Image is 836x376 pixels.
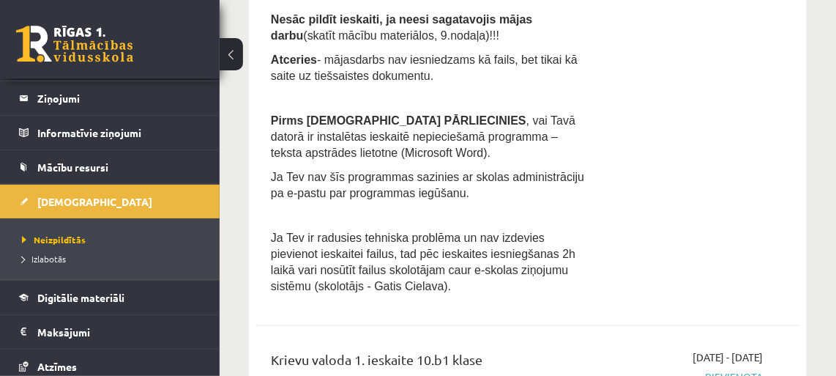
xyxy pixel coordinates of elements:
a: Digitālie materiāli [19,281,201,314]
span: Ja Tev ir radusies tehniska problēma un nav izdevies pievienot ieskaitei failus, tad pēc ieskaite... [271,232,575,292]
a: Rīgas 1. Tālmācības vidusskola [16,26,133,62]
span: Mācību resursi [37,161,108,174]
b: Atceries [271,54,317,66]
span: [DEMOGRAPHIC_DATA] [37,195,152,208]
a: Ziņojumi [19,81,201,115]
span: Neizpildītās [22,234,86,246]
span: Atzīmes [37,360,77,373]
span: [DATE] - [DATE] [693,350,763,365]
a: Neizpildītās [22,233,205,246]
span: Nesāc pildīt ieskaiti, ja neesi sagatavojis mājas darbu [271,13,533,42]
legend: Informatīvie ziņojumi [37,116,201,150]
span: - mājasdarbs nav iesniedzams kā fails, bet tikai kā saite uz tiešsaistes dokumentu. [271,54,578,82]
span: (skatīt mācību materiālos, 9.nodaļa)!!! [303,29,499,42]
a: Mācību resursi [19,150,201,184]
span: Ja Tev nav šīs programmas sazinies ar skolas administrāciju pa e-pastu par programmas iegūšanu. [271,171,588,199]
span: Izlabotās [22,253,66,265]
span: , vai Tavā datorā ir instalētas ieskaitē nepieciešamā programma – teksta apstrādes lietotne (Micr... [271,114,575,159]
legend: Ziņojumi [37,81,201,115]
a: Maksājumi [19,315,201,349]
legend: Maksājumi [37,315,201,349]
a: Informatīvie ziņojumi [19,116,201,150]
a: Izlabotās [22,252,205,265]
a: [DEMOGRAPHIC_DATA] [19,185,201,218]
span: Digitālie materiāli [37,291,124,304]
span: Pirms [DEMOGRAPHIC_DATA] PĀRLIECINIES [271,114,526,127]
